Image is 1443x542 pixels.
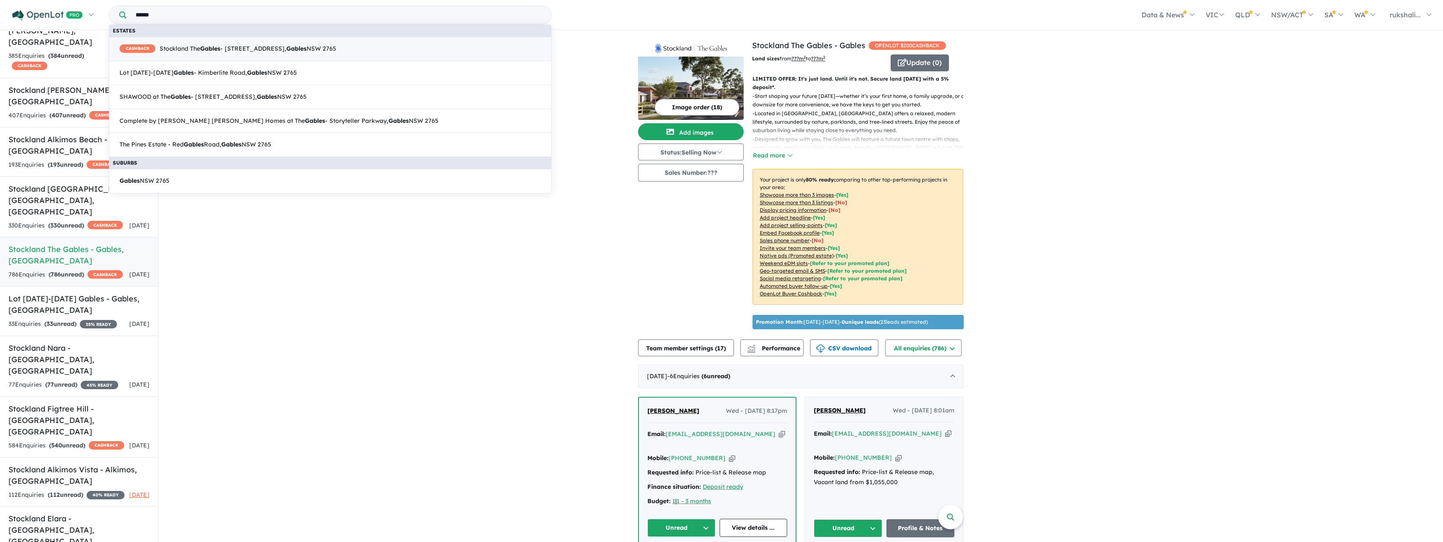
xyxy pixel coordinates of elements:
[12,10,83,21] img: Openlot PRO Logo White
[752,41,865,50] a: Stockland The Gables - Gables
[836,252,848,259] span: [Yes]
[8,293,149,316] h5: Lot [DATE]-[DATE] Gables - Gables , [GEOGRAPHIC_DATA]
[129,271,149,278] span: [DATE]
[129,442,149,449] span: [DATE]
[703,483,743,491] a: Deposit ready
[748,344,800,352] span: Performance
[812,237,823,244] span: [ No ]
[830,283,842,289] span: [Yes]
[8,183,149,217] h5: Stockland [GEOGRAPHIC_DATA] - [GEOGRAPHIC_DATA] , [GEOGRAPHIC_DATA]
[8,221,123,231] div: 330 Enquir ies
[8,490,125,500] div: 112 Enquir ies
[835,454,892,461] a: [PHONE_NUMBER]
[760,230,820,236] u: Embed Facebook profile
[638,164,744,182] button: Sales Number:???
[51,271,61,278] span: 786
[726,406,787,416] span: Wed - [DATE] 8:17pm
[828,245,840,251] span: [ Yes ]
[753,109,970,135] p: - Located in [GEOGRAPHIC_DATA], [GEOGRAPHIC_DATA] offers a relaxed, modern lifestyle, surrounded ...
[827,268,907,274] span: [Refer to your promoted plan]
[87,221,123,229] span: CASHBACK
[816,344,825,353] img: download icon
[753,135,970,170] p: - Designed to grow with you, The Gables will feature a future town centre with shops, restaurants...
[120,176,169,186] span: NSW 2765
[753,75,963,92] p: LIMITED OFFER: It's just land. Until it's not. Secure land [DATE] with a 5% deposit*.
[52,111,63,119] span: 407
[50,491,60,499] span: 112
[825,222,837,228] span: [ Yes ]
[113,27,136,34] b: Estates
[835,199,847,206] span: [ No ]
[647,468,787,478] div: Price-list & Release map
[638,339,734,356] button: Team member settings (17)
[120,140,271,150] span: The Pines Estate - Red Road, NSW 2765
[171,93,191,100] strong: Gables
[752,54,884,63] p: from
[174,69,194,76] strong: Gables
[756,319,804,325] b: Promotion Month:
[701,372,730,380] strong: ( unread)
[89,111,125,119] span: CASHBACK
[247,69,267,76] strong: Gables
[8,403,149,437] h5: Stockland Figtree Hill - [GEOGRAPHIC_DATA] , [GEOGRAPHIC_DATA]
[641,43,740,53] img: Stockland The Gables - Gables Logo
[756,318,928,326] p: [DATE] - [DATE] - ( 23 leads estimated)
[760,275,821,282] u: Social media retargeting
[810,339,878,356] button: CSV download
[810,260,889,266] span: [Refer to your promoted plan]
[647,454,669,462] strong: Mobile:
[638,123,744,140] button: Add images
[760,199,833,206] u: Showcase more than 3 listings
[109,169,552,193] a: GablesNSW 2765
[120,44,155,53] span: CASHBACK
[655,99,739,116] button: Image order (18)
[87,491,125,499] span: 40 % READY
[647,496,787,507] div: |
[824,290,837,297] span: [Yes]
[12,62,47,70] span: CASHBACK
[47,381,54,388] span: 77
[8,160,122,170] div: 193 Enquir ies
[760,214,811,221] u: Add project headline
[720,519,788,537] a: View details ...
[8,342,149,377] h5: Stockland Nara - [GEOGRAPHIC_DATA] , [GEOGRAPHIC_DATA]
[109,109,552,133] a: Complete by [PERSON_NAME] [PERSON_NAME] Homes at TheGables- Storyteller Parkway,GablesNSW 2765
[760,207,826,213] u: Display pricing information
[1390,11,1421,19] span: rukshali...
[760,283,828,289] u: Automated buyer follow-up
[129,320,149,328] span: [DATE]
[760,245,826,251] u: Invite your team members
[257,93,277,100] strong: Gables
[129,491,149,499] span: [DATE]
[81,381,118,389] span: 45 % READY
[87,160,122,169] span: CASHBACK
[945,429,951,438] button: Copy
[647,407,699,415] span: [PERSON_NAME]
[779,430,785,439] button: Copy
[128,6,549,24] input: Try estate name, suburb, builder or developer
[8,111,125,121] div: 407 Enquir ies
[8,380,118,390] div: 77 Enquir ies
[814,430,832,437] strong: Email:
[8,441,124,451] div: 584 Enquir ies
[667,372,730,380] span: - 6 Enquir ies
[814,454,835,461] strong: Mobile:
[672,497,675,505] a: 1
[120,68,297,78] span: Lot [DATE]-[DATE] - Kimberlite Road, NSW 2765
[677,497,711,505] a: 1 - 3 months
[760,290,822,297] u: OpenLot Buyer Cashback
[80,320,117,328] span: 35 % READY
[669,454,726,462] a: [PHONE_NUMBER]
[717,344,724,352] span: 17
[48,161,83,168] strong: ( unread)
[869,41,946,50] span: OPENLOT $ 200 CASHBACK
[806,55,825,62] span: to
[823,55,825,60] sup: 2
[729,454,735,463] button: Copy
[647,483,701,491] strong: Finance situation:
[120,92,307,102] span: SHAWOOD at The - [STREET_ADDRESS], NSW 2765
[49,271,84,278] strong: ( unread)
[814,467,954,488] div: Price-list & Release map, Vacant land from $1,055,000
[842,319,879,325] b: 0 unique leads
[740,339,804,356] button: Performance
